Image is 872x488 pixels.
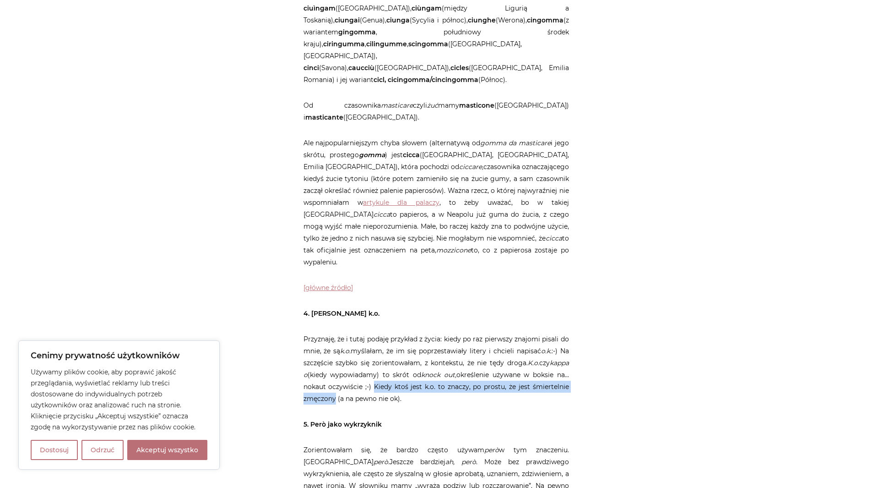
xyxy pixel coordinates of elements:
button: Akceptuj wszystko [127,440,207,460]
em: knock out, [421,371,456,379]
em: gomma [359,151,385,159]
p: Używamy plików cookie, aby poprawić jakość przeglądania, wyświetlać reklamy lub treści dostosowan... [31,367,207,433]
em: mozzicone [436,246,471,254]
p: Od czasownika czyli mamy ([GEOGRAPHIC_DATA]) i ([GEOGRAPHIC_DATA]). [303,99,569,123]
em: żuć [427,101,438,110]
em: kappa o [303,359,569,379]
strong: scingomma [408,40,448,48]
em: cicca [546,234,562,242]
strong: gingomma [338,28,376,36]
strong: cinci [303,64,319,72]
strong: cicles [450,64,469,72]
em: o.k. [541,347,552,355]
em: però [484,446,499,454]
strong: masticone [459,101,494,110]
em: masticare [381,101,413,110]
strong: ciungai [335,16,360,24]
em: però. [374,458,390,466]
strong: ciunga [386,16,410,24]
a: artykule dla palaczy [363,198,439,207]
strong: cicca [403,151,420,159]
button: Dostosuj [31,440,78,460]
a: [główne źródło] [303,284,353,292]
p: Cenimy prywatność użytkowników [31,350,207,361]
em: K.o. [528,359,539,367]
em: ciccare, [459,163,483,171]
strong: cingomma [527,16,563,24]
em: gomma da masticare [480,139,551,147]
strong: cicl, cicingomma/cincingomma [374,76,478,84]
strong: masticante [305,113,343,121]
em: k.o. [340,347,351,355]
strong: ciuìngam [303,4,336,12]
p: Przyznaję, że i tutaj podaję przykład z życia: kiedy po raz pierwszy znajomi pisali do mnie, że s... [303,333,569,405]
em: cicca [374,210,390,219]
strong: cilingumme [366,40,407,48]
p: ([GEOGRAPHIC_DATA]), (między Ligurią a Toskanią), (Genua), (Sycylia i północ), (Werona), (z waria... [303,2,569,86]
button: Odrzuć [81,440,124,460]
strong: 4. [PERSON_NAME] k.o. [303,309,379,318]
em: ah, però [445,458,476,466]
strong: ciùngam [412,4,442,12]
p: Ale najpopularniejszym chyba słowem (alternatywą od i jego skrótu, prostego ) jest ([GEOGRAPHIC_D... [303,137,569,268]
strong: ciringumma [323,40,365,48]
strong: ciunghe [468,16,496,24]
strong: 5. Però jako wykrzyknik [303,420,382,428]
strong: caucciù [348,64,374,72]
